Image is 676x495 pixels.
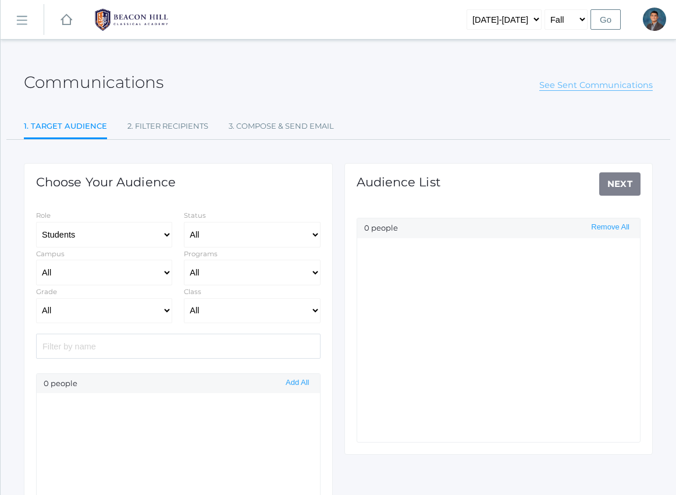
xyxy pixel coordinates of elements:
label: Grade [36,288,57,296]
input: Filter by name [36,334,321,359]
button: Remove All [588,222,633,232]
label: Campus [36,250,65,258]
div: Lucas Vieira [643,8,666,31]
div: 0 people [357,218,641,238]
label: Status [184,211,206,220]
a: 3. Compose & Send Email [229,115,334,138]
label: Role [36,211,51,220]
h2: Communications [24,73,163,91]
label: Programs [184,250,218,258]
button: Add All [282,378,312,388]
a: 1. Target Audience [24,115,107,140]
a: See Sent Communications [539,80,653,91]
h1: Choose Your Audience [36,175,176,189]
label: Class [184,288,201,296]
input: Go [590,9,621,30]
a: 2. Filter Recipients [127,115,208,138]
h1: Audience List [357,175,441,189]
img: BHCALogos-05-308ed15e86a5a0abce9b8dd61676a3503ac9727e845dece92d48e8588c001991.png [88,5,175,34]
div: 0 people [37,374,320,394]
